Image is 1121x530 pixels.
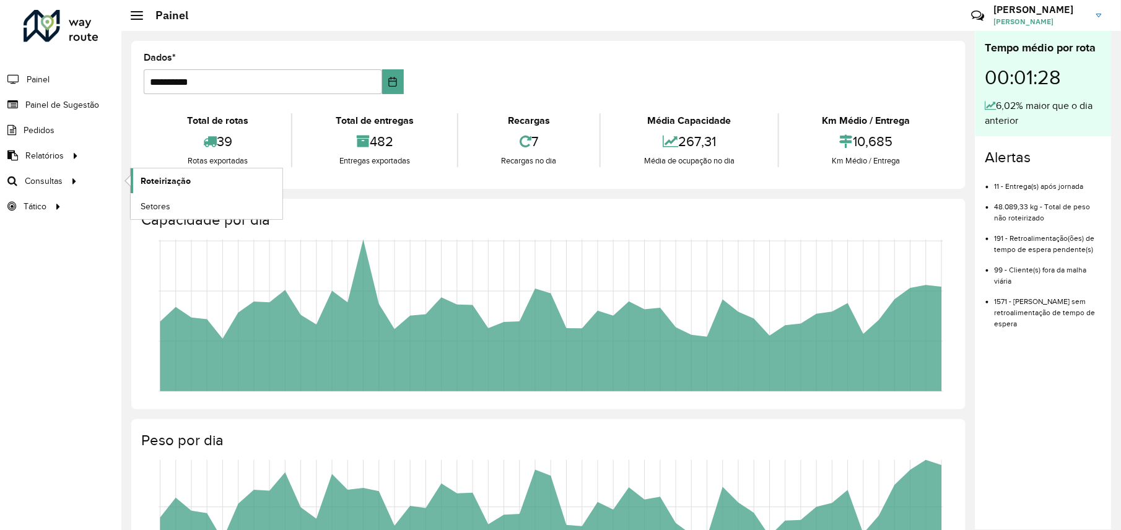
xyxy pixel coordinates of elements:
[604,113,774,128] div: Média Capacidade
[985,56,1102,98] div: 00:01:28
[995,255,1102,287] li: 99 - Cliente(s) fora da malha viária
[985,100,1093,126] font: 6,02% maior que o dia anterior
[853,134,892,149] font: 10,685
[147,155,288,167] div: Rotas exportadas
[461,155,596,167] div: Recargas no dia
[141,432,953,450] h4: Peso por dia
[131,168,282,193] a: Roteirização
[461,113,596,128] div: Recargas
[24,124,55,137] span: Pedidos
[782,155,950,167] div: Km Médio / Entrega
[131,194,282,219] a: Setores
[295,113,453,128] div: Total de entregas
[995,224,1102,255] li: 191 - Retroalimentação(ões) de tempo de espera pendente(s)
[143,9,188,22] h2: Painel
[27,73,50,86] span: Painel
[147,113,288,128] div: Total de rotas
[144,52,172,63] font: Dados
[994,16,1087,27] span: [PERSON_NAME]
[370,134,393,149] font: 482
[25,175,63,188] span: Consultas
[782,113,950,128] div: Km Médio / Entrega
[531,134,538,149] font: 7
[25,98,99,111] span: Painel de Sugestão
[994,4,1087,15] h3: [PERSON_NAME]
[141,211,953,229] h4: Capacidade por dia
[995,287,1102,329] li: 1571 - [PERSON_NAME] sem retroalimentação de tempo de espera
[995,192,1102,224] li: 48.089,33 kg - Total de peso não roteirizado
[25,149,64,162] span: Relatórios
[964,2,991,29] a: Contato Rápido
[141,200,170,213] span: Setores
[24,200,46,213] span: Tático
[382,69,403,94] button: Escolha a data
[678,134,716,149] font: 267,31
[985,40,1102,56] div: Tempo médio por rota
[217,134,232,149] font: 39
[985,149,1102,167] h4: Alertas
[604,155,774,167] div: Média de ocupação no dia
[995,172,1102,192] li: 11 - Entrega(s) após jornada
[295,155,453,167] div: Entregas exportadas
[141,175,191,188] span: Roteirização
